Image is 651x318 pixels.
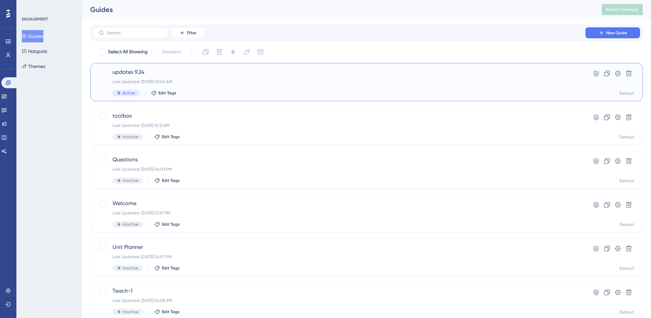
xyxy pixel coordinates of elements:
button: Filter [171,27,205,38]
button: Themes [22,60,45,72]
div: Default [620,178,634,184]
span: Edit Tags [159,90,176,96]
div: Default [620,266,634,271]
div: Default [620,91,634,96]
span: Questions [112,156,566,164]
span: Edit Tags [162,178,180,183]
span: Deselect [162,48,181,56]
button: Edit Tags [151,90,176,96]
div: Default [620,222,634,227]
div: Last Updated: [DATE] 10:12 AM [112,123,566,128]
span: Edit Tags [162,134,180,140]
span: toolbox [112,112,566,120]
button: Edit Tags [154,134,180,140]
span: Edit Tags [162,222,180,227]
span: Inactive [123,265,138,271]
span: New Guide [606,30,627,36]
span: Filter [187,30,196,36]
span: updates 9.24 [112,68,566,76]
span: Teach-1 [112,287,566,295]
span: Inactive [123,309,138,315]
div: Last Updated: [DATE] 04:08 PM [112,298,566,303]
div: Last Updated: [DATE] 09:40 AM [112,79,566,84]
button: Edit Tags [154,309,180,315]
button: Edit Tags [154,222,180,227]
div: Last Updated: [DATE] 07:27 PM [112,210,566,216]
button: New Guide [585,27,640,38]
button: Deselect [156,46,188,58]
button: Publish Changes [602,4,643,15]
span: Select All Showing [108,48,148,56]
div: Default [620,309,634,315]
span: Unit Planner [112,243,566,251]
button: Guides [22,30,43,42]
span: Inactive [123,134,138,140]
span: Inactive [123,222,138,227]
span: Edit Tags [162,309,180,315]
button: Edit Tags [154,178,180,183]
div: Last Updated: [DATE] 04:03 PM [112,167,566,172]
button: Hotspots [22,45,47,57]
span: Publish Changes [606,7,639,12]
span: Edit Tags [162,265,180,271]
span: Welcome [112,199,566,208]
div: Default [620,134,634,140]
div: ENGAGEMENT [22,16,48,22]
span: Active [123,90,135,96]
input: Search [107,30,162,35]
button: Edit Tags [154,265,180,271]
span: Inactive [123,178,138,183]
div: Last Updated: [DATE] 04:07 PM [112,254,566,260]
div: Guides [90,5,585,14]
